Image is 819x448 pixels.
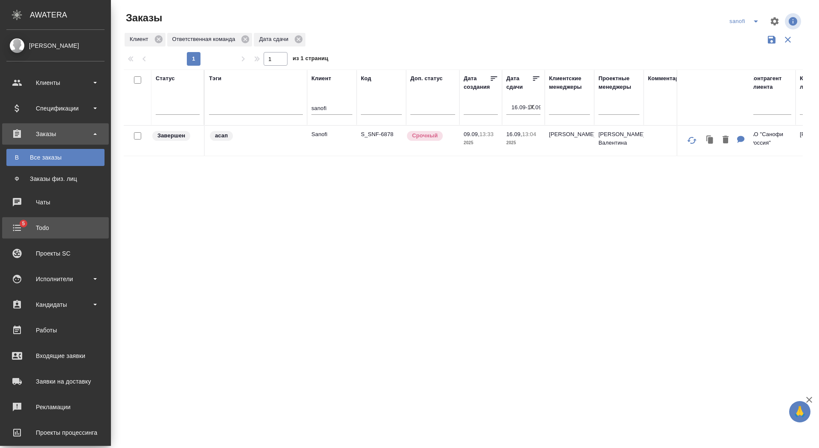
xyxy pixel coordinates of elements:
p: 2025 [464,139,498,147]
div: Проекты процессинга [6,426,105,439]
div: split button [727,15,764,28]
div: Контрагент клиента [750,74,791,91]
p: Завершен [157,131,185,140]
div: Выставляет КМ при направлении счета или после выполнения всех работ/сдачи заказа клиенту. Окончат... [151,130,200,142]
div: Ответственная команда [167,33,253,47]
div: Спецификации [6,102,105,115]
p: Срочный [412,131,438,140]
div: Все заказы [11,153,100,162]
button: Обновить [682,130,702,151]
div: Входящие заявки [6,349,105,362]
div: Доп. статус [410,74,443,83]
a: Рекламации [2,396,109,418]
div: Дата сдачи [506,74,532,91]
div: Клиенты [6,76,105,89]
div: Дата создания [464,74,490,91]
div: Чаты [6,196,105,209]
span: 🙏 [793,403,807,421]
p: АО "Санофи Россия" [750,130,791,147]
span: 5 [17,219,30,228]
button: 🙏 [789,401,810,422]
div: Проекты SC [6,247,105,260]
p: 16.09, [506,131,522,137]
span: из 1 страниц [293,53,328,66]
div: Тэги [209,74,221,83]
div: Заявки на доставку [6,375,105,388]
p: Ответственная команда [172,35,238,44]
div: Заказы физ. лиц [11,175,100,183]
div: Кандидаты [6,298,105,311]
p: 13:04 [522,131,536,137]
div: Комментарии для КМ [648,74,708,83]
p: 13:33 [479,131,494,137]
a: Чаты [2,192,109,213]
button: Клонировать [702,131,718,149]
a: Входящие заявки [2,345,109,367]
div: Статус [156,74,175,83]
a: Заявки на доставку [2,371,109,392]
div: [PERSON_NAME] [6,41,105,50]
div: Исполнители [6,273,105,285]
div: Клиент [125,33,166,47]
div: асап [209,130,303,142]
div: Код [361,74,371,83]
p: асап [215,131,228,140]
p: S_SNF-6878 [361,130,402,139]
td: [PERSON_NAME] Валентина [594,126,644,156]
div: Выставляется автоматически, если на указанный объем услуг необходимо больше времени в стандартном... [406,130,455,142]
a: 5Todo [2,217,109,239]
div: Заказы [6,128,105,140]
div: AWATERA [30,6,111,23]
div: Проектные менеджеры [598,74,639,91]
p: Клиент [130,35,151,44]
div: Работы [6,324,105,337]
p: 09.09, [464,131,479,137]
p: Дата сдачи [259,35,291,44]
button: Удалить [718,131,733,149]
div: Клиентские менеджеры [549,74,590,91]
td: [PERSON_NAME] [545,126,594,156]
a: Проекты процессинга [2,422,109,443]
div: Дата сдачи [254,33,305,47]
button: Сохранить фильтры [764,32,780,48]
div: Todo [6,221,105,234]
a: Проекты SC [2,243,109,264]
a: ФЗаказы физ. лиц [6,170,105,187]
div: Рекламации [6,401,105,413]
a: Работы [2,320,109,341]
span: Заказы [124,11,162,25]
p: 2025 [506,139,540,147]
p: Sanofi [311,130,352,139]
span: Настроить таблицу [764,11,785,32]
a: ВВсе заказы [6,149,105,166]
span: Посмотреть информацию [785,13,803,29]
div: Клиент [311,74,331,83]
button: Сбросить фильтры [780,32,796,48]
